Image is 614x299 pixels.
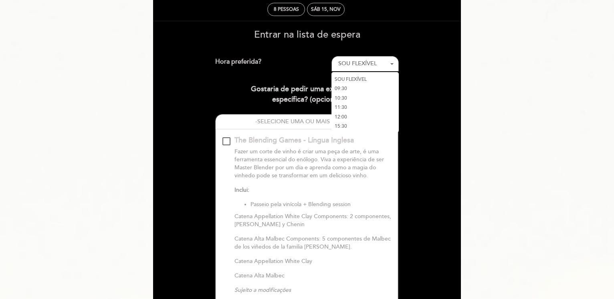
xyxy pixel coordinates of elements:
[331,56,399,71] button: SOU FLEXÍVEL
[310,95,341,104] span: (opcional)
[274,6,299,12] span: 8 pessoas
[215,56,332,71] div: Hora preferida?
[331,93,399,103] a: 10:30
[331,122,399,131] a: 15:30
[251,84,363,104] span: Gostaria de pedir uma experiência específica?
[234,213,392,229] p: Catena Appellation White Clay Components: 2 componentes, [PERSON_NAME] y Chenin
[331,74,399,84] a: SOU FLEXÍVEL
[255,118,358,125] span: - –
[234,257,392,265] p: Catena Appellation White Clay
[234,148,392,180] p: Fazer um corte de vinho é criar uma peça de arte, é uma ferramenta essencial do enólogo. Viva a e...
[331,56,399,71] ol: - Selecionar -
[234,135,354,146] div: The Blending Games - Língua Inglesa
[250,201,392,209] li: Passeio pela vinícola + Blending session
[331,84,399,94] a: 09:30
[311,6,341,12] div: Sáb 15, nov
[159,30,455,40] h3: Entrar na lista de espera
[257,118,355,125] span: SELECIONE UMA OU MAIS OPÇÕES
[234,187,249,193] strong: Inclui:
[234,272,392,280] p: Catena Alta Malbec
[216,114,398,129] button: -SELECIONE UMA OU MAIS OPÇÕES–
[234,287,291,293] em: Sujeito a modificações
[234,235,392,251] p: Catena Alta Malbec Components: 5 componentes de Malbec de los viñedos de la familia [PERSON_NAME].
[338,60,377,67] span: SOU FLEXÍVEL
[331,112,399,122] a: 12:00
[331,103,399,112] a: 11:30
